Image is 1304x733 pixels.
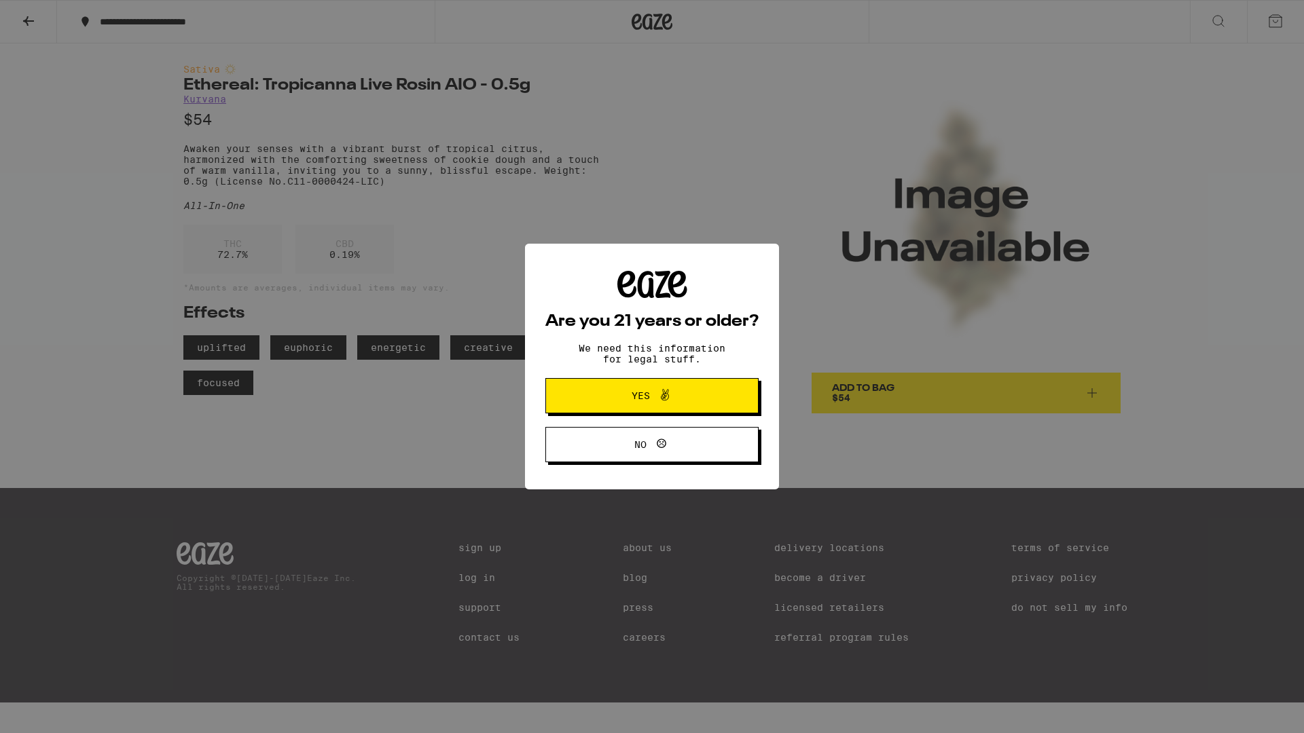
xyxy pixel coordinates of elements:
[545,427,759,462] button: No
[567,343,737,364] p: We need this information for legal stuff.
[632,391,650,400] span: Yes
[634,440,647,449] span: No
[545,314,759,330] h2: Are you 21 years or older?
[545,378,759,413] button: Yes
